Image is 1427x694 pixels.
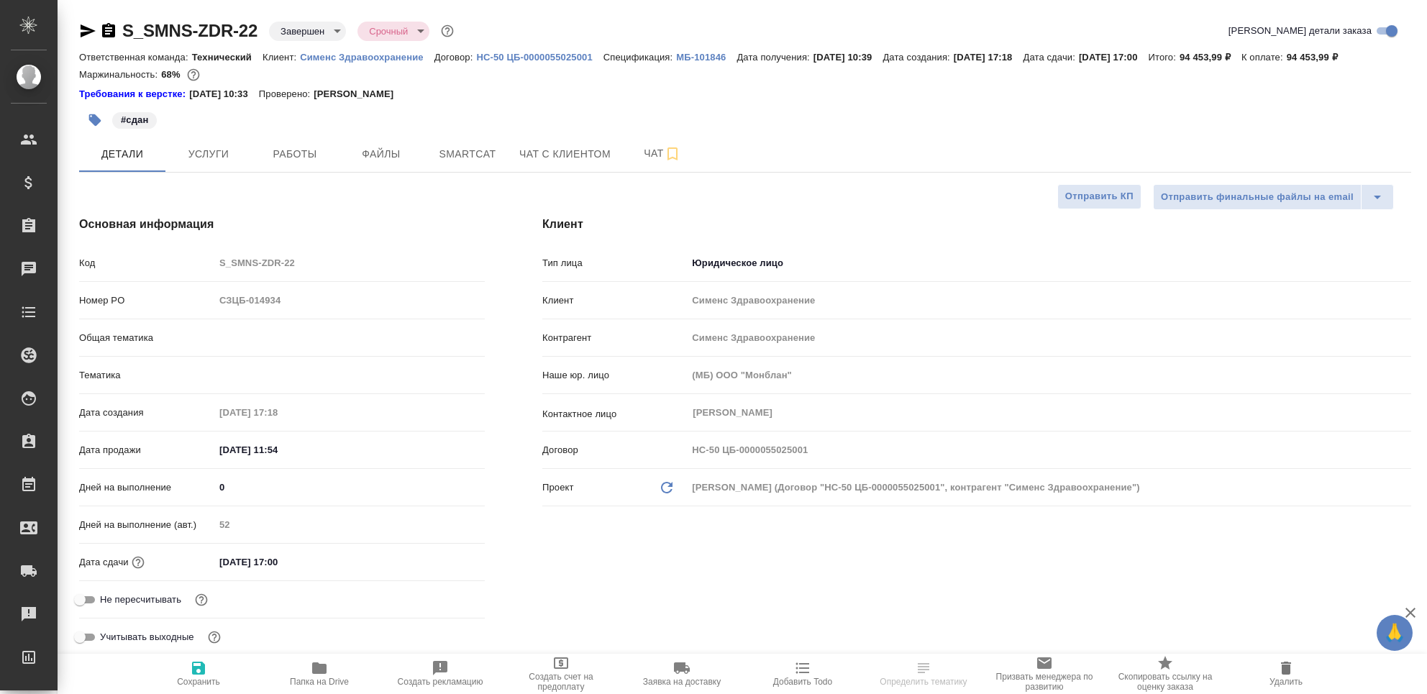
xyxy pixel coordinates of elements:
span: Создать счет на предоплату [509,672,613,692]
a: Сименс Здравоохранение [300,50,434,63]
button: Скопировать ссылку на оценку заказа [1105,654,1226,694]
span: Скопировать ссылку на оценку заказа [1113,672,1217,692]
div: Завершен [357,22,429,41]
input: ✎ Введи что-нибудь [214,477,485,498]
span: Детали [88,145,157,163]
p: Дней на выполнение (авт.) [79,518,214,532]
p: Договор: [434,52,477,63]
button: Сохранить [138,654,259,694]
span: Сохранить [177,677,220,687]
p: Сименс Здравоохранение [300,52,434,63]
span: Услуги [174,145,243,163]
div: Завершен [269,22,346,41]
p: [DATE] 17:00 [1079,52,1149,63]
span: Smartcat [433,145,502,163]
p: [DATE] 10:33 [189,87,259,101]
button: Удалить [1226,654,1346,694]
p: Дата создания: [883,52,953,63]
span: Создать рекламацию [398,677,483,687]
h4: Основная информация [79,216,485,233]
button: Срочный [365,25,412,37]
p: МБ-101846 [676,52,737,63]
a: Требования к верстке: [79,87,189,101]
button: Добавить Todo [742,654,863,694]
span: Отправить финальные файлы на email [1161,189,1354,206]
span: Чат [628,145,697,163]
button: Заявка на доставку [621,654,742,694]
p: [PERSON_NAME] [314,87,404,101]
p: Клиент: [263,52,300,63]
div: Нажми, чтобы открыть папку с инструкцией [79,87,189,101]
button: Создать счет на предоплату [501,654,621,694]
input: Пустое поле [687,439,1411,460]
p: Маржинальность: [79,69,161,80]
input: Пустое поле [214,252,485,273]
div: split button [1153,184,1394,210]
p: Дней на выполнение [79,480,214,495]
span: Не пересчитывать [100,593,181,607]
p: Дата сдачи: [1023,52,1078,63]
p: Наше юр. лицо [542,368,687,383]
span: Чат с клиентом [519,145,611,163]
span: Папка на Drive [290,677,349,687]
p: Проверено: [259,87,314,101]
button: Создать рекламацию [380,654,501,694]
input: Пустое поле [214,290,485,311]
button: Скопировать ссылку [100,22,117,40]
span: сдан [111,113,158,125]
button: Отправить финальные файлы на email [1153,184,1362,210]
p: Номер PO [79,293,214,308]
p: HC-50 ЦБ-0000055025001 [476,52,603,63]
p: 94 453,99 ₽ [1180,52,1241,63]
span: Добавить Todo [773,677,832,687]
p: К оплате: [1241,52,1287,63]
input: ✎ Введи что-нибудь [214,552,340,572]
input: Пустое поле [687,290,1411,311]
button: Отправить КП [1057,184,1141,209]
a: S_SMNS-ZDR-22 [122,21,257,40]
span: Отправить КП [1065,188,1134,205]
button: Папка на Drive [259,654,380,694]
div: Юридическое лицо [687,251,1411,275]
p: Ответственная команда: [79,52,192,63]
button: 🙏 [1377,615,1413,651]
button: Завершен [276,25,329,37]
div: ​ [214,326,485,350]
span: Призвать менеджера по развитию [993,672,1096,692]
p: Проект [542,480,574,495]
p: Клиент [542,293,687,308]
p: Общая тематика [79,331,214,345]
input: Пустое поле [214,402,340,423]
button: Если добавить услуги и заполнить их объемом, то дата рассчитается автоматически [129,553,147,572]
p: Дата продажи [79,443,214,457]
svg: Подписаться [664,145,681,163]
p: Дата сдачи [79,555,129,570]
span: Определить тематику [880,677,967,687]
p: Технический [192,52,263,63]
p: [DATE] 10:39 [813,52,883,63]
p: Дата создания [79,406,214,420]
input: ✎ Введи что-нибудь [214,439,340,460]
button: Добавить тэг [79,104,111,136]
button: 25023.20 RUB; [184,65,203,84]
span: Файлы [347,145,416,163]
div: ​ [214,363,485,388]
p: Дата получения: [737,52,813,63]
div: [PERSON_NAME] (Договор "HC-50 ЦБ-0000055025001", контрагент "Сименс Здравоохранение") [687,475,1411,500]
p: Итого: [1149,52,1180,63]
input: Пустое поле [687,327,1411,348]
a: МБ-101846 [676,50,737,63]
p: #сдан [121,113,148,127]
p: Спецификация: [603,52,676,63]
span: [PERSON_NAME] детали заказа [1228,24,1372,38]
button: Доп статусы указывают на важность/срочность заказа [438,22,457,40]
button: Скопировать ссылку для ЯМессенджера [79,22,96,40]
button: Выбери, если сб и вс нужно считать рабочими днями для выполнения заказа. [205,628,224,647]
span: Удалить [1269,677,1303,687]
p: Договор [542,443,687,457]
span: 🙏 [1382,618,1407,648]
p: [DATE] 17:18 [954,52,1023,63]
p: Тип лица [542,256,687,270]
p: 94 453,99 ₽ [1287,52,1349,63]
span: Учитывать выходные [100,630,194,644]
